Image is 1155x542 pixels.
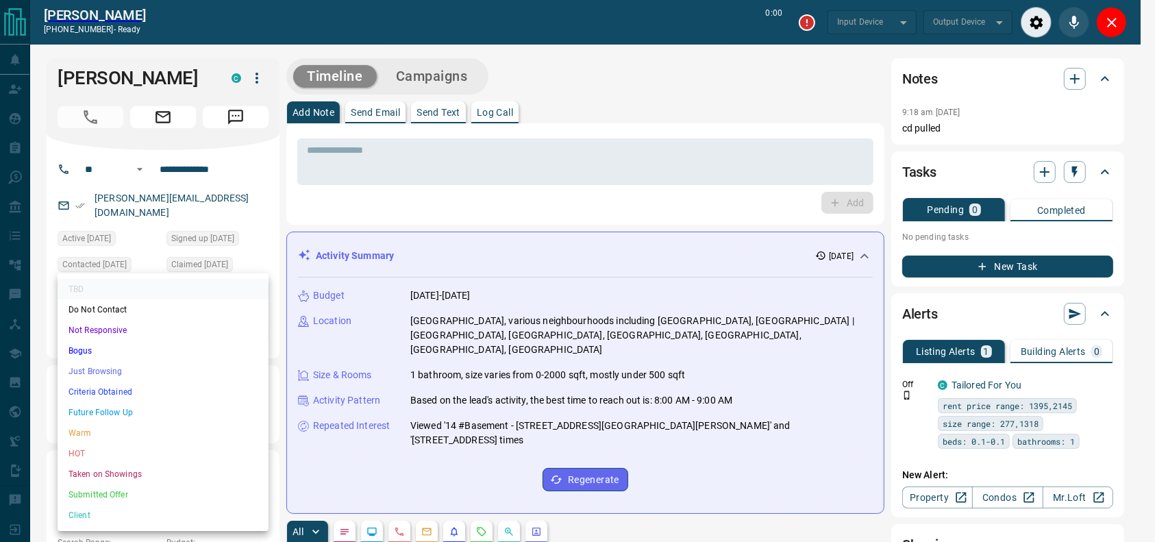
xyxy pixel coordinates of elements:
li: Taken on Showings [58,464,269,484]
li: Client [58,505,269,526]
li: Bogus [58,341,269,361]
li: Not Responsive [58,320,269,341]
li: Future Follow Up [58,402,269,423]
li: HOT [58,443,269,464]
li: Criteria Obtained [58,382,269,402]
li: Do Not Contact [58,299,269,320]
li: Just Browsing [58,361,269,382]
li: Submitted Offer [58,484,269,505]
li: Warm [58,423,269,443]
